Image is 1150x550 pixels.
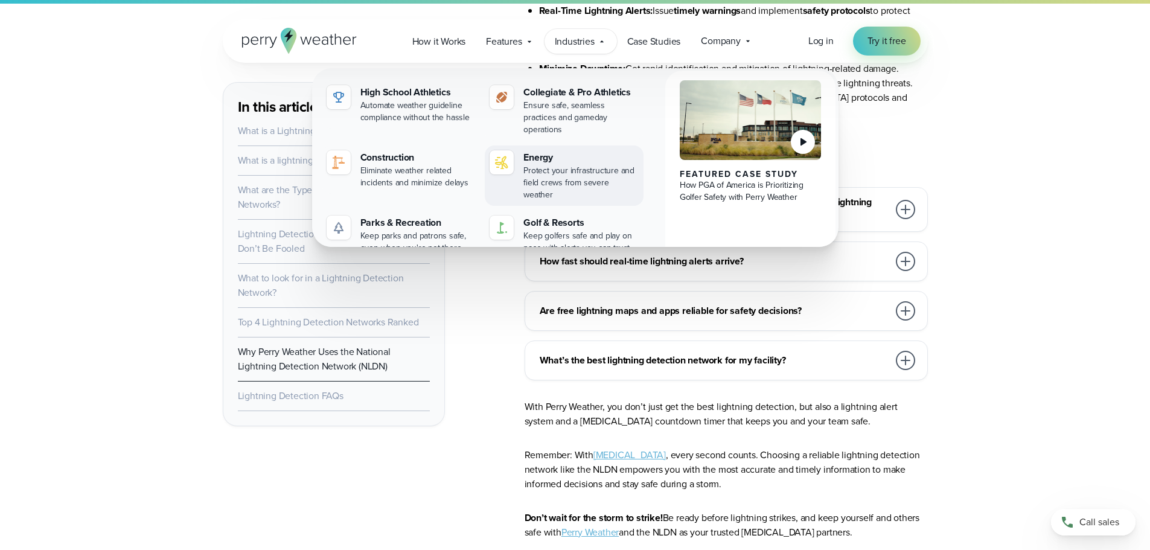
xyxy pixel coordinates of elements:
[1051,509,1136,536] a: Call sales
[674,4,741,18] strong: timely warnings
[494,155,509,170] img: energy-icon@2x-1.svg
[238,345,391,373] a: Why Perry Weather Uses the National Lightning Detection Network (NLDN)
[853,27,921,56] a: Try it free
[238,183,411,211] a: What are the Types of Lightning Detection Networks?
[665,71,836,269] a: PGA of America, Frisco Campus Featured Case Study How PGA of America is Prioritizing Golfer Safet...
[494,90,509,104] img: proathletics-icon@2x-1.svg
[617,29,691,54] a: Case Studies
[680,170,822,179] div: Featured Case Study
[485,211,644,259] a: Golf & Resorts Keep golfers safe and play on pace with alerts you can trust
[523,165,639,201] div: Protect your infrastructure and field crews from severe weather
[331,90,346,104] img: highschool-icon.svg
[525,448,928,491] p: Remember: With , every second counts. Choosing a reliable lightning detection network like the NL...
[523,150,639,165] div: Energy
[525,400,928,429] p: With Perry Weather, you don’t just get the best lightning detection, but also a lightning alert s...
[331,155,346,170] img: noun-crane-7630938-1@2x.svg
[322,145,481,194] a: Construction Eliminate weather related incidents and minimize delays
[627,34,681,49] span: Case Studies
[238,271,404,299] a: What to look for in a Lightning Detection Network?
[485,145,644,206] a: Energy Protect your infrastructure and field crews from severe weather
[412,34,466,49] span: How it Works
[486,34,522,49] span: Features
[555,34,595,49] span: Industries
[360,165,476,189] div: Eliminate weather related incidents and minimize delays
[238,389,343,403] a: Lightning Detection FAQs
[360,230,476,254] div: Keep parks and patrons safe, even when you're not there
[593,448,666,462] a: [MEDICAL_DATA]
[680,179,822,203] div: How PGA of America is Prioritizing Golfer Safety with Perry Weather
[238,153,395,167] a: What is a lightning detection network?
[238,315,419,329] a: Top 4 Lightning Detection Networks Ranked
[322,80,481,129] a: High School Athletics Automate weather guideline compliance without the hassle
[523,85,639,100] div: Collegiate & Pro Athletics
[808,34,834,48] a: Log in
[680,80,822,160] img: PGA of America, Frisco Campus
[402,29,476,54] a: How it Works
[238,227,418,255] a: Lightning Detection vs Lightning Prediction: Don’t Be Fooled
[331,220,346,235] img: parks-icon-grey.svg
[540,254,889,269] h3: How fast should real-time lightning alerts arrive?
[523,100,639,136] div: Ensure safe, seamless practices and gameday operations
[485,80,644,141] a: Collegiate & Pro Athletics Ensure safe, seamless practices and gameday operations
[525,511,663,525] strong: Don’t wait for the storm to strike!
[360,150,476,165] div: Construction
[494,220,509,235] img: golf-iconV2.svg
[1079,515,1119,529] span: Call sales
[701,34,741,48] span: Company
[803,4,870,18] strong: safety protocols
[360,85,476,100] div: High School Athletics
[867,34,906,48] span: Try it free
[238,124,358,138] a: What is a Lightning Detector?
[540,353,889,368] h3: What’s the best lightning detection network for my facility?
[360,100,476,124] div: Automate weather guideline compliance without the hassle
[238,97,430,117] h3: In this article:
[525,511,928,540] p: Be ready before lightning strikes, and keep yourself and others safe with and the NLDN as your tr...
[360,216,476,230] div: Parks & Recreation
[523,216,639,230] div: Golf & Resorts
[523,230,639,254] div: Keep golfers safe and play on pace with alerts you can trust
[539,4,928,33] li: Issue and implement to protect staff or the public. Get real-time, hyper-accurate data on nearby ...
[561,525,619,539] a: Perry Weather
[540,304,889,318] h3: Are free lightning maps and apps reliable for safety decisions?
[539,4,653,18] strong: Real-Time Lightning Alerts:
[322,211,481,259] a: Parks & Recreation Keep parks and patrons safe, even when you're not there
